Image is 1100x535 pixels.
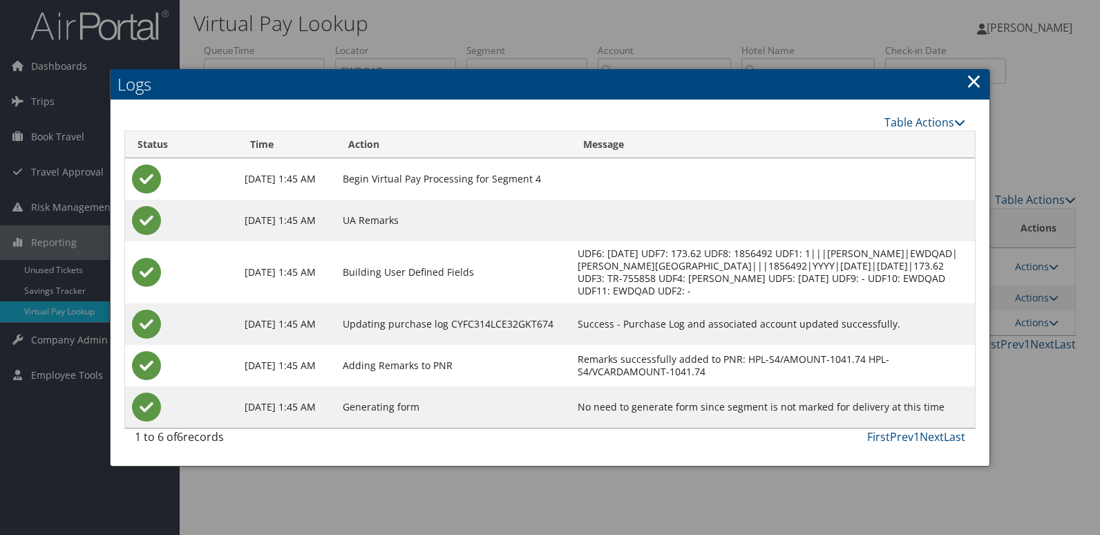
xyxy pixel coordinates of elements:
[238,200,336,241] td: [DATE] 1:45 AM
[238,131,336,158] th: Time: activate to sort column ascending
[571,386,974,428] td: No need to generate form since segment is not marked for delivery at this time
[336,241,571,303] td: Building User Defined Fields
[238,158,336,200] td: [DATE] 1:45 AM
[111,69,989,100] h2: Logs
[135,429,327,452] div: 1 to 6 of records
[890,429,913,444] a: Prev
[571,131,974,158] th: Message: activate to sort column ascending
[966,67,982,95] a: Close
[571,241,974,303] td: UDF6: [DATE] UDF7: 173.62 UDF8: 1856492 UDF1: 1|||[PERSON_NAME]|EWDQAD|[PERSON_NAME][GEOGRAPHIC_D...
[336,158,571,200] td: Begin Virtual Pay Processing for Segment 4
[336,303,571,345] td: Updating purchase log CYFC314LCE32GKT674
[125,131,237,158] th: Status: activate to sort column ascending
[571,303,974,345] td: Success - Purchase Log and associated account updated successfully.
[571,345,974,386] td: Remarks successfully added to PNR: HPL-S4/AMOUNT-1041.74 HPL-S4/VCARDAMOUNT-1041.74
[238,345,336,386] td: [DATE] 1:45 AM
[177,429,183,444] span: 6
[944,429,965,444] a: Last
[336,131,571,158] th: Action: activate to sort column ascending
[920,429,944,444] a: Next
[336,345,571,386] td: Adding Remarks to PNR
[238,386,336,428] td: [DATE] 1:45 AM
[884,115,965,130] a: Table Actions
[336,200,571,241] td: UA Remarks
[913,429,920,444] a: 1
[867,429,890,444] a: First
[336,386,571,428] td: Generating form
[238,303,336,345] td: [DATE] 1:45 AM
[238,241,336,303] td: [DATE] 1:45 AM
